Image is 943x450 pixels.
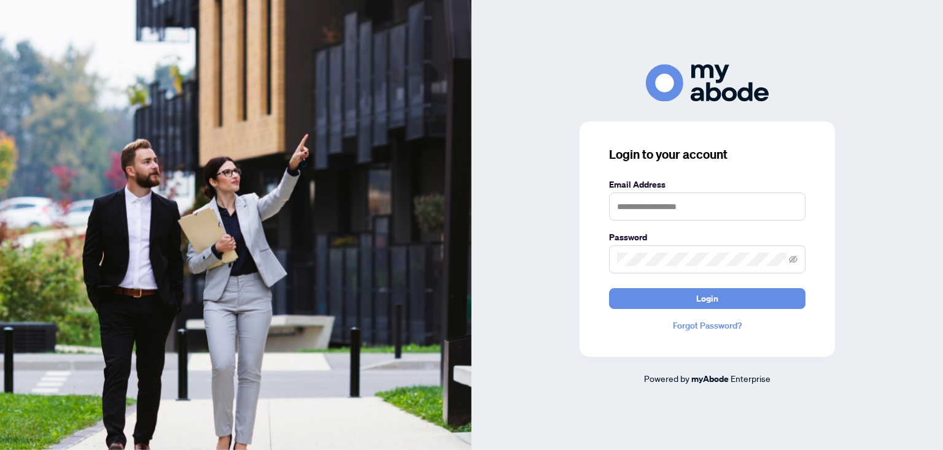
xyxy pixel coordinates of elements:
h3: Login to your account [609,146,805,163]
a: myAbode [691,372,729,386]
span: Login [696,289,718,308]
button: Login [609,288,805,309]
img: ma-logo [646,64,769,102]
span: eye-invisible [789,255,797,264]
span: Powered by [644,373,689,384]
label: Email Address [609,178,805,191]
a: Forgot Password? [609,319,805,332]
label: Password [609,231,805,244]
span: Enterprise [731,373,770,384]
